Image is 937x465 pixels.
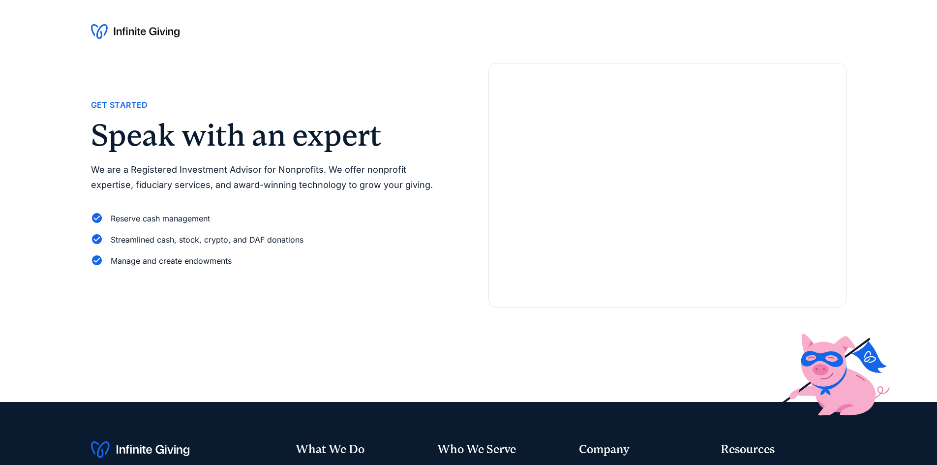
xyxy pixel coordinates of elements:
iframe: Form 0 [505,95,830,291]
div: What We Do [296,441,422,458]
div: Resources [721,441,846,458]
div: Company [579,441,705,458]
h2: Speak with an expert [91,120,449,151]
p: We are a Registered Investment Advisor for Nonprofits. We offer nonprofit expertise, fiduciary se... [91,162,449,192]
div: Reserve cash management [111,212,210,225]
div: Manage and create endowments [111,254,232,268]
div: Streamlined cash, stock, crypto, and DAF donations [111,233,303,247]
div: Who We Serve [437,441,563,458]
div: Get Started [91,98,148,112]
